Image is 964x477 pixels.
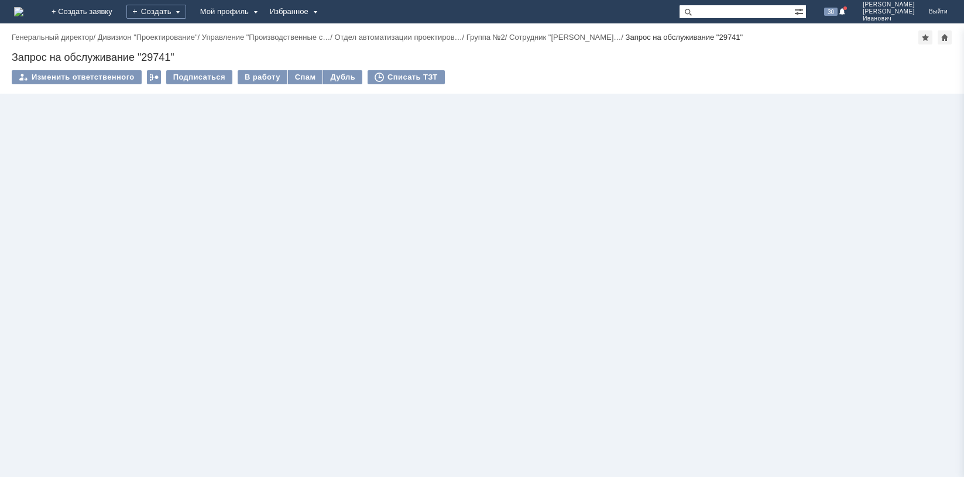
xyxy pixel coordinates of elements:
[466,33,505,42] a: Группа №2
[626,33,743,42] div: Запрос на обслуживание "29741"
[334,33,462,42] a: Отдел автоматизации проектиров…
[98,33,202,42] div: /
[202,33,330,42] a: Управление "Производственные с…
[863,15,915,22] span: Иванович
[126,5,186,19] div: Создать
[794,5,806,16] span: Расширенный поиск
[918,30,932,44] div: Добавить в избранное
[509,33,626,42] div: /
[938,30,952,44] div: Сделать домашней страницей
[509,33,621,42] a: Сотрудник "[PERSON_NAME]…
[12,52,952,63] div: Запрос на обслуживание "29741"
[147,70,161,84] div: Работа с массовостью
[863,1,915,8] span: [PERSON_NAME]
[334,33,466,42] div: /
[12,33,93,42] a: Генеральный директор
[14,7,23,16] img: logo
[98,33,198,42] a: Дивизион "Проектирование"
[466,33,509,42] div: /
[14,7,23,16] a: Перейти на домашнюю страницу
[824,8,838,16] span: 30
[12,33,98,42] div: /
[863,8,915,15] span: [PERSON_NAME]
[202,33,335,42] div: /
